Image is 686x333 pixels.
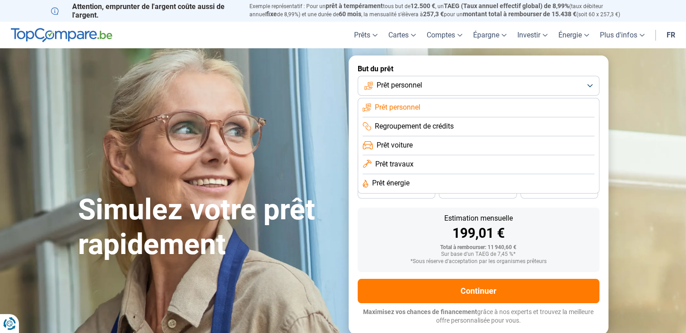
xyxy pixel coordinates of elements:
[377,80,422,90] span: Prêt personnel
[358,76,599,96] button: Prêt personnel
[468,189,488,194] span: 30 mois
[421,22,468,48] a: Comptes
[377,140,413,150] span: Prêt voiture
[326,2,383,9] span: prêt à tempérament
[266,10,277,18] span: fixe
[661,22,681,48] a: fr
[410,2,435,9] span: 12.500 €
[372,178,410,188] span: Prêt énergie
[249,2,635,18] p: Exemple représentatif : Pour un tous but de , un (taux débiteur annuel de 8,99%) et une durée de ...
[594,22,650,48] a: Plus d'infos
[365,251,592,258] div: Sur base d'un TAEG de 7,45 %*
[375,121,454,131] span: Regroupement de crédits
[387,189,406,194] span: 36 mois
[375,159,414,169] span: Prêt travaux
[358,308,599,325] p: grâce à nos experts et trouvez la meilleure offre personnalisée pour vous.
[444,2,569,9] span: TAEG (Taux annuel effectif global) de 8,99%
[463,10,576,18] span: montant total à rembourser de 15.438 €
[365,245,592,251] div: Total à rembourser: 11 940,60 €
[51,2,239,19] p: Attention, emprunter de l'argent coûte aussi de l'argent.
[358,65,599,73] label: But du prêt
[365,215,592,222] div: Estimation mensuelle
[349,22,383,48] a: Prêts
[468,22,512,48] a: Épargne
[383,22,421,48] a: Cartes
[11,28,112,42] img: TopCompare
[365,227,592,240] div: 199,01 €
[549,189,569,194] span: 24 mois
[358,279,599,303] button: Continuer
[423,10,444,18] span: 257,3 €
[365,259,592,265] div: *Sous réserve d'acceptation par les organismes prêteurs
[363,308,477,315] span: Maximisez vos chances de financement
[339,10,361,18] span: 60 mois
[78,193,338,262] h1: Simulez votre prêt rapidement
[375,102,420,112] span: Prêt personnel
[553,22,594,48] a: Énergie
[512,22,553,48] a: Investir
